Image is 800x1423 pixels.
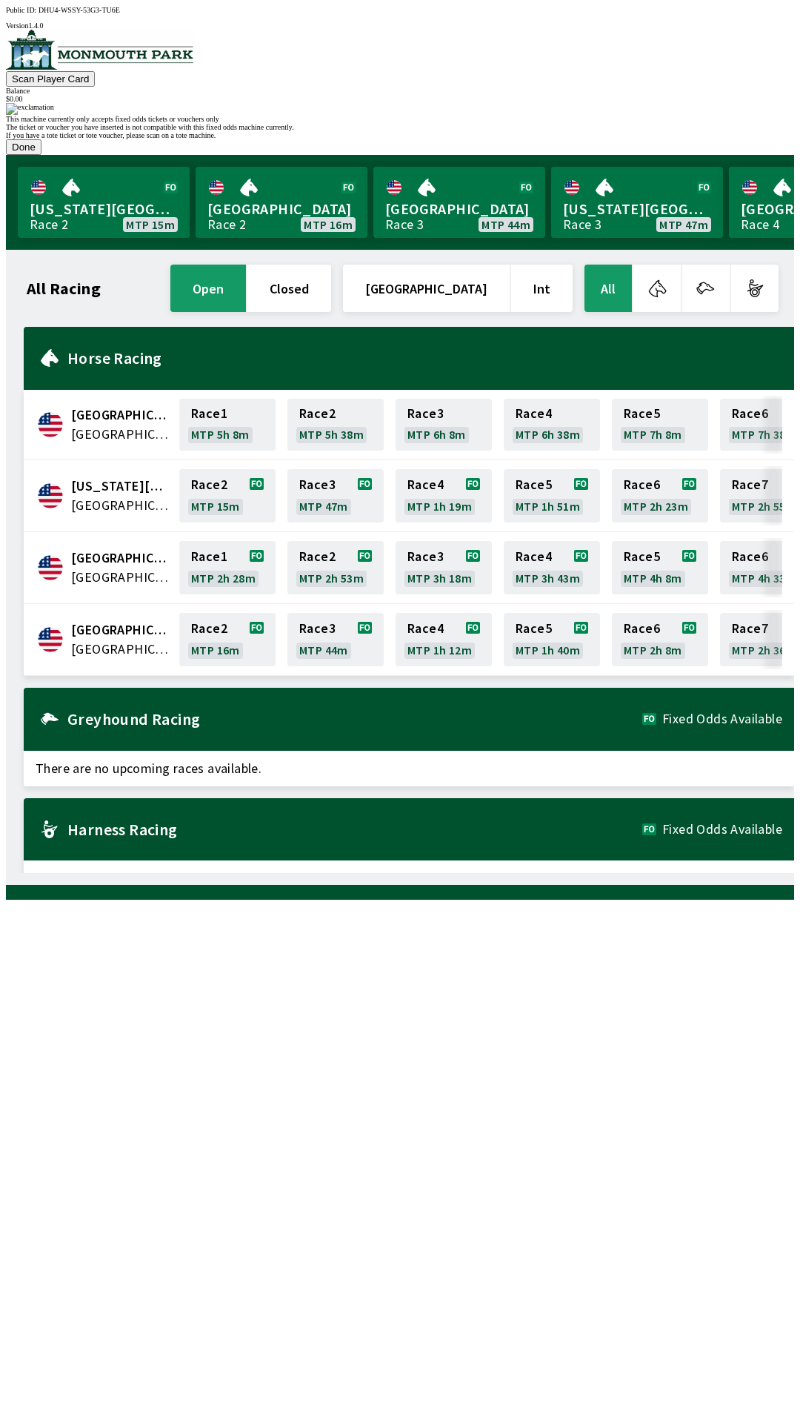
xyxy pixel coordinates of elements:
span: MTP 2h 53m [299,572,364,584]
span: Race 7 [732,623,768,634]
span: MTP 2h 8m [624,644,682,656]
span: MTP 44m [481,219,530,230]
span: Fixed Odds Available [662,823,782,835]
a: Race6MTP 2h 8m [612,613,708,666]
span: Monmouth Park [71,620,170,640]
a: Race3MTP 3h 18m [396,541,492,594]
button: Int [511,265,573,312]
span: Race 6 [732,408,768,419]
a: [GEOGRAPHIC_DATA]Race 2MTP 16m [196,167,367,238]
img: exclamation [6,103,54,115]
a: Race3MTP 44m [287,613,384,666]
span: Race 2 [299,551,336,563]
span: MTP 2h 23m [624,500,688,512]
button: Scan Player Card [6,71,95,87]
span: MTP 47m [659,219,708,230]
span: Race 4 [516,551,552,563]
span: Race 3 [299,479,336,491]
span: MTP 1h 12m [407,644,472,656]
h2: Horse Racing [67,352,782,364]
a: Race1MTP 2h 28m [179,541,276,594]
div: This machine currently only accepts fixed odds tickets or vouchers only [6,115,794,123]
span: MTP 5h 8m [191,428,250,440]
span: MTP 1h 51m [516,500,580,512]
span: Fairmount Park [71,548,170,568]
a: Race3MTP 6h 8m [396,399,492,451]
span: Race 5 [516,623,552,634]
button: [GEOGRAPHIC_DATA] [343,265,510,312]
div: The ticket or voucher you have inserted is not compatible with this fixed odds machine currently. [6,123,794,131]
span: Race 4 [407,479,444,491]
div: Race 3 [563,219,601,230]
span: Race 5 [624,551,660,563]
span: MTP 4h 33m [732,572,796,584]
span: United States [71,496,170,515]
a: Race1MTP 5h 8m [179,399,276,451]
a: Race5MTP 7h 8m [612,399,708,451]
button: All [584,265,632,312]
span: MTP 2h 36m [732,644,796,656]
span: MTP 44m [299,644,348,656]
img: venue logo [6,30,193,70]
span: Race 2 [191,479,227,491]
span: MTP 16m [304,219,353,230]
span: MTP 3h 43m [516,572,580,584]
span: Race 4 [516,408,552,419]
a: Race2MTP 2h 53m [287,541,384,594]
h1: All Racing [27,282,101,294]
span: [GEOGRAPHIC_DATA] [207,199,356,219]
div: Race 3 [385,219,424,230]
span: Race 1 [191,408,227,419]
span: United States [71,568,170,587]
div: Version 1.4.0 [6,21,794,30]
a: Race6MTP 2h 23m [612,469,708,523]
div: Race 2 [30,219,68,230]
button: open [170,265,246,312]
span: MTP 1h 19m [407,500,472,512]
span: MTP 7h 8m [624,428,682,440]
span: MTP 6h 8m [407,428,466,440]
span: Race 6 [732,551,768,563]
span: MTP 3h 18m [407,572,472,584]
a: Race4MTP 3h 43m [504,541,600,594]
span: MTP 5h 38m [299,428,364,440]
a: Race2MTP 16m [179,613,276,666]
a: Race5MTP 1h 51m [504,469,600,523]
span: Race 3 [407,551,444,563]
span: MTP 7h 38m [732,428,796,440]
span: United States [71,425,170,444]
h2: Harness Racing [67,823,642,835]
span: MTP 6h 38m [516,428,580,440]
span: MTP 4h 8m [624,572,682,584]
a: Race3MTP 47m [287,469,384,523]
a: Race4MTP 1h 19m [396,469,492,523]
span: [US_STATE][GEOGRAPHIC_DATA] [30,199,178,219]
div: Race 4 [741,219,779,230]
a: Race2MTP 5h 38m [287,399,384,451]
span: There are no upcoming races available. [24,860,794,896]
span: [GEOGRAPHIC_DATA] [385,199,533,219]
a: Race5MTP 1h 40m [504,613,600,666]
a: [GEOGRAPHIC_DATA]Race 3MTP 44m [373,167,545,238]
span: Race 5 [516,479,552,491]
span: Race 2 [191,623,227,634]
span: Race 5 [624,408,660,419]
span: Race 3 [299,623,336,634]
button: closed [247,265,331,312]
span: MTP 2h 28m [191,572,256,584]
span: Delaware Park [71,477,170,496]
div: $ 0.00 [6,95,794,103]
button: Done [6,139,41,155]
span: Race 6 [624,479,660,491]
span: Race 7 [732,479,768,491]
span: Race 1 [191,551,227,563]
span: MTP 2h 55m [732,500,796,512]
span: Race 3 [407,408,444,419]
span: Race 2 [299,408,336,419]
div: Race 2 [207,219,246,230]
a: Race4MTP 1h 12m [396,613,492,666]
div: If you have a tote ticket or tote voucher, please scan on a tote machine. [6,131,794,139]
span: DHU4-WSSY-53G3-TU6E [39,6,120,14]
span: MTP 15m [191,500,240,512]
a: [US_STATE][GEOGRAPHIC_DATA]Race 2MTP 15m [18,167,190,238]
